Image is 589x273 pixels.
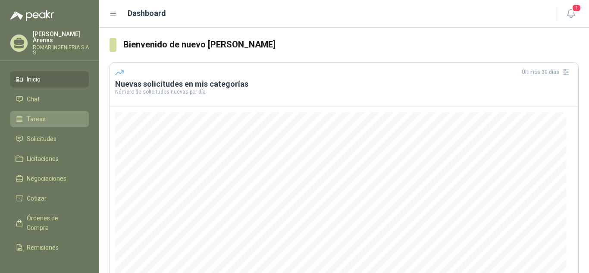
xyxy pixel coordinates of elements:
h1: Dashboard [128,7,166,19]
a: Órdenes de Compra [10,210,89,236]
span: Chat [27,94,40,104]
h3: Nuevas solicitudes en mis categorías [115,79,573,89]
a: Chat [10,91,89,107]
a: Licitaciones [10,151,89,167]
span: Solicitudes [27,134,56,144]
a: Tareas [10,111,89,127]
a: Inicio [10,71,89,88]
a: Negociaciones [10,170,89,187]
p: Número de solicitudes nuevas por día [115,89,573,94]
div: Últimos 30 días [522,65,573,79]
span: Negociaciones [27,174,66,183]
button: 1 [563,6,579,22]
span: Cotizar [27,194,47,203]
span: Tareas [27,114,46,124]
p: ROMAR INGENIERIA S A S [33,45,89,55]
a: Cotizar [10,190,89,207]
img: Logo peakr [10,10,54,21]
h3: Bienvenido de nuevo [PERSON_NAME] [123,38,579,51]
span: Licitaciones [27,154,59,163]
p: [PERSON_NAME] Arenas [33,31,89,43]
span: Inicio [27,75,41,84]
a: Solicitudes [10,131,89,147]
span: 1 [572,4,581,12]
span: Órdenes de Compra [27,213,81,232]
a: Remisiones [10,239,89,256]
span: Remisiones [27,243,59,252]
